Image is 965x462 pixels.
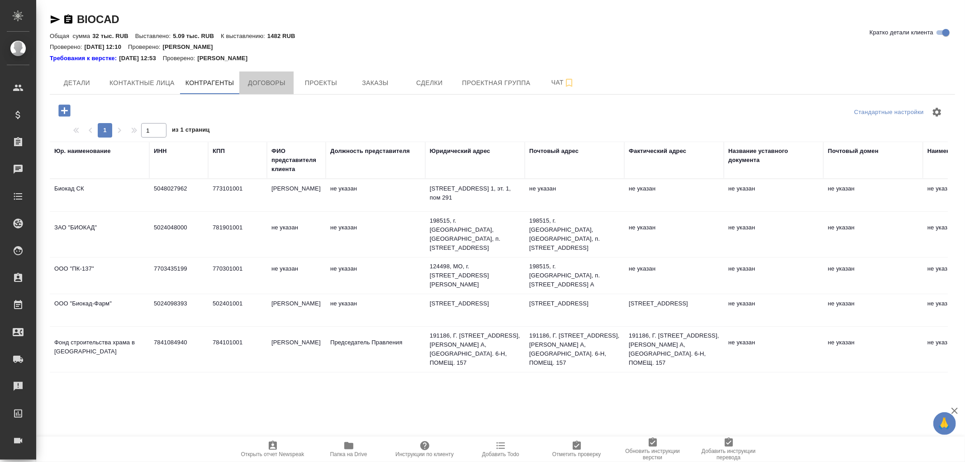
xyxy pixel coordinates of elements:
span: Проекты [299,77,342,89]
td: не указан [724,180,823,211]
span: Добавить Todo [482,451,519,457]
td: [PERSON_NAME] [267,333,326,365]
p: [PERSON_NAME] [163,43,220,50]
td: 198515, г. [GEOGRAPHIC_DATA], п. [STREET_ADDRESS] А [525,257,624,294]
td: не указан [525,180,624,211]
td: [STREET_ADDRESS] [624,295,724,326]
td: не указан [823,260,923,291]
p: [DATE] 12:10 [85,43,128,50]
button: Обновить инструкции верстки [615,437,691,462]
div: split button [852,105,926,119]
td: не указан [267,260,326,291]
td: [STREET_ADDRESS] 1, эт. 1, пом 291 [425,180,525,211]
td: 5024048000 [149,219,208,250]
td: Председатель Правления [326,333,425,365]
span: Детали [55,77,99,89]
td: не указан [624,180,724,211]
button: 🙏 [933,412,956,435]
button: Отметить проверку [539,437,615,462]
td: не указан [823,295,923,326]
a: Требования к верстке: [50,54,119,63]
p: К выставлению: [221,33,267,39]
span: Отметить проверку [552,451,601,457]
span: Открыть отчет Newspeak [241,451,304,457]
span: 🙏 [937,414,952,433]
div: Почтовый домен [828,147,879,156]
div: КПП [213,147,225,156]
p: 32 тыс. RUB [92,33,135,39]
div: Название уставного документа [728,147,819,165]
td: 773101001 [208,180,267,211]
span: Сделки [408,77,451,89]
td: не указан [624,260,724,291]
span: Договоры [245,77,288,89]
td: [STREET_ADDRESS] [425,295,525,326]
div: Должность представителя [330,147,410,156]
td: не указан [326,295,425,326]
button: Добавить контрагента [52,101,77,120]
span: Контактные лица [109,77,175,89]
svg: Подписаться [564,77,575,88]
p: Выставлено: [135,33,173,39]
button: Папка на Drive [311,437,387,462]
span: Добавить инструкции перевода [696,448,761,461]
td: Фонд строительства храма в [GEOGRAPHIC_DATA] [50,333,149,365]
p: [DATE] 12:53 [119,54,163,63]
td: не указан [326,219,425,250]
button: Скопировать ссылку [63,14,74,25]
td: [PERSON_NAME] [267,295,326,326]
td: Биокад СК [50,180,149,211]
td: 781901001 [208,219,267,250]
span: Заказы [353,77,397,89]
td: 5048027962 [149,180,208,211]
span: Папка на Drive [330,451,367,457]
td: не указан [267,219,326,250]
td: не указан [326,260,425,291]
p: Проверено: [128,43,163,50]
td: не указан [823,180,923,211]
button: Инструкции по клиенту [387,437,463,462]
button: Скопировать ссылку для ЯМессенджера [50,14,61,25]
td: не указан [724,260,823,291]
button: Открыть отчет Newspeak [235,437,311,462]
div: Юридический адрес [430,147,490,156]
td: 191186, Г. [STREET_ADDRESS], [PERSON_NAME] А, [GEOGRAPHIC_DATA]. 6-Н, ПОМЕЩ. 157 [525,327,624,372]
div: Почтовый адрес [529,147,579,156]
td: не указан [823,219,923,250]
td: 7703435199 [149,260,208,291]
p: 1482 RUB [267,33,302,39]
td: 5024098393 [149,295,208,326]
p: [PERSON_NAME] [197,54,254,63]
div: Юр. наименование [54,147,111,156]
span: Обновить инструкции верстки [620,448,685,461]
td: 191186, Г. [STREET_ADDRESS], [PERSON_NAME] А, [GEOGRAPHIC_DATA]. 6-Н, ПОМЕЩ. 157 [425,327,525,372]
td: не указан [724,295,823,326]
a: BIOCAD [77,13,119,25]
td: ЗАО "БИОКАД" [50,219,149,250]
span: Проектная группа [462,77,530,89]
td: 198515, г. [GEOGRAPHIC_DATA], [GEOGRAPHIC_DATA], п. [STREET_ADDRESS] [525,212,624,257]
td: 198515, г. [GEOGRAPHIC_DATA], [GEOGRAPHIC_DATA], п. [STREET_ADDRESS] [425,212,525,257]
td: не указан [724,219,823,250]
td: 784101001 [208,333,267,365]
td: 124498, МО, г. [STREET_ADDRESS][PERSON_NAME] [425,257,525,294]
td: 7841084940 [149,333,208,365]
td: не указан [724,333,823,365]
td: 502401001 [208,295,267,326]
td: не указан [326,180,425,211]
td: не указан [823,333,923,365]
span: Контрагенты [185,77,234,89]
span: Настроить таблицу [926,101,948,123]
p: 5.09 тыс. RUB [173,33,221,39]
div: ИНН [154,147,167,156]
p: Проверено: [163,54,198,63]
td: 770301001 [208,260,267,291]
span: Чат [541,77,585,88]
div: ФИО представителя клиента [271,147,321,174]
span: Инструкции по клиенту [395,451,454,457]
p: Проверено: [50,43,85,50]
td: не указан [624,219,724,250]
td: 191186, Г. [STREET_ADDRESS], [PERSON_NAME] А, [GEOGRAPHIC_DATA]. 6-Н, ПОМЕЩ. 157 [624,327,724,372]
span: из 1 страниц [172,124,210,138]
td: ООО "Биокад-Фарм" [50,295,149,326]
